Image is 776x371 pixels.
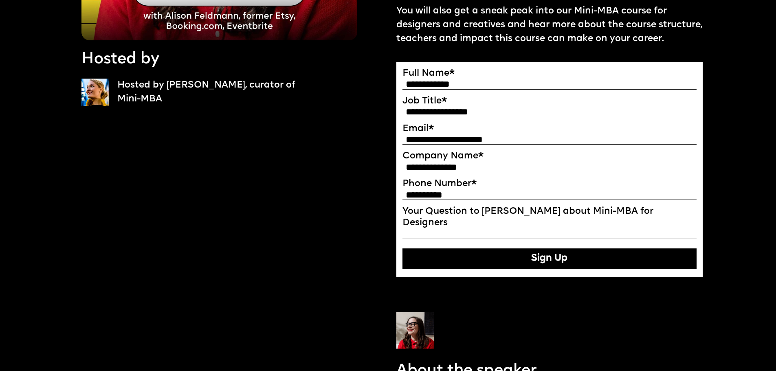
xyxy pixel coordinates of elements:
label: Full Name [402,68,697,79]
label: Job Title [402,96,697,107]
p: Hosted by [PERSON_NAME], curator of Mini-MBA [117,79,307,107]
button: Sign Up [402,248,697,269]
label: Phone Number [402,178,697,189]
p: Hosted by [81,48,159,70]
label: Company Name [402,151,697,162]
label: Your Question to [PERSON_NAME] about Mini-MBA for Designers [402,206,697,228]
label: Email [402,123,697,134]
